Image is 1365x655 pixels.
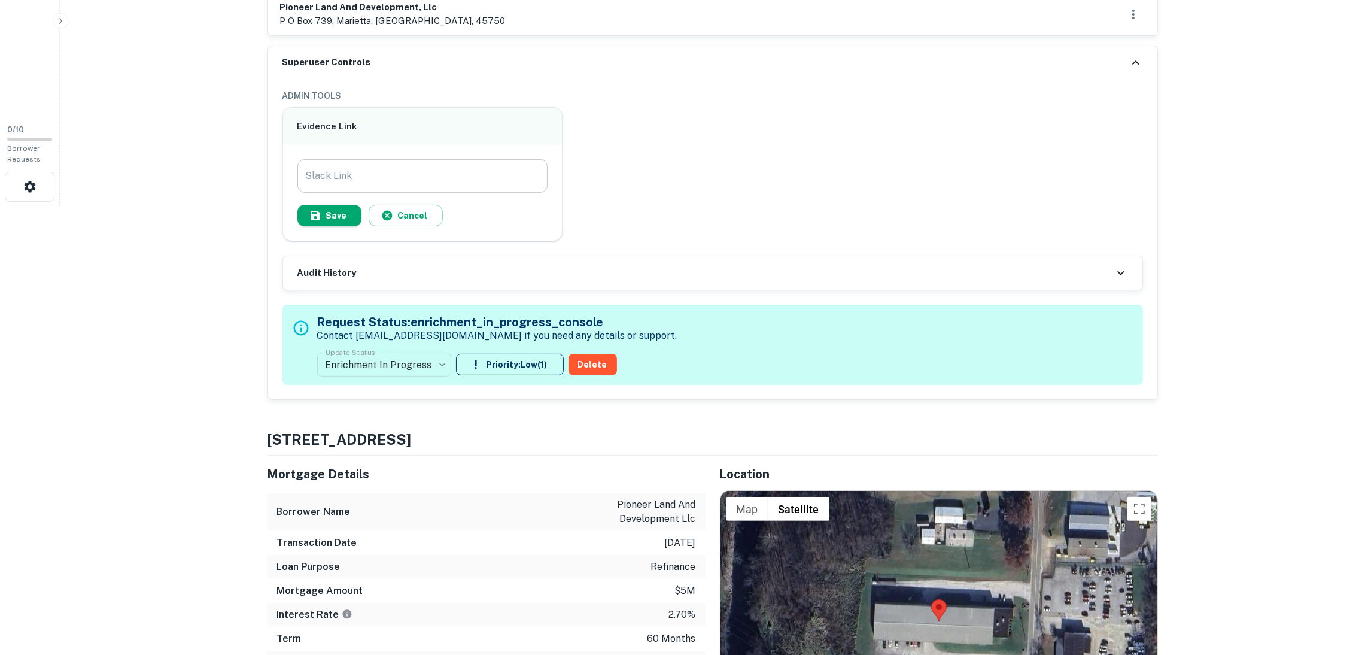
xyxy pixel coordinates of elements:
[277,608,352,622] h6: Interest Rate
[588,498,696,526] p: pioneer land and development llc
[297,205,361,226] button: Save
[768,497,829,521] button: Show satellite imagery
[282,56,371,69] h6: Superuser Controls
[277,505,351,519] h6: Borrower Name
[267,429,1158,450] h4: [STREET_ADDRESS]
[326,347,375,357] label: Update Status
[569,354,617,375] button: Delete
[7,125,24,134] span: 0 / 10
[456,354,564,375] button: Priority:Low(1)
[1305,559,1365,617] iframe: Chat Widget
[675,584,696,598] p: $5m
[317,329,677,343] p: Contact [EMAIL_ADDRESS][DOMAIN_NAME] if you need any details or support.
[280,1,506,14] h6: pioneer land and development, llc
[297,120,548,134] h6: Evidence Link
[651,560,696,574] p: refinance
[277,632,302,646] h6: Term
[726,497,768,521] button: Show street map
[297,266,357,280] h6: Audit History
[720,465,1158,483] h5: Location
[277,560,341,574] h6: Loan Purpose
[342,609,352,620] svg: The interest rates displayed on the website are for informational purposes only and may be report...
[280,14,506,28] p: p o box 739, marietta, [GEOGRAPHIC_DATA], 45750
[369,205,443,226] button: Cancel
[277,536,357,550] h6: Transaction Date
[282,89,1143,102] h6: ADMIN TOOLS
[1127,497,1151,521] button: Toggle fullscreen view
[665,536,696,550] p: [DATE]
[317,313,677,331] h5: Request Status: enrichment_in_progress_console
[7,144,41,163] span: Borrower Requests
[277,584,363,598] h6: Mortgage Amount
[669,608,696,622] p: 2.70%
[647,632,696,646] p: 60 months
[267,465,706,483] h5: Mortgage Details
[317,348,451,381] div: Enrichment In Progress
